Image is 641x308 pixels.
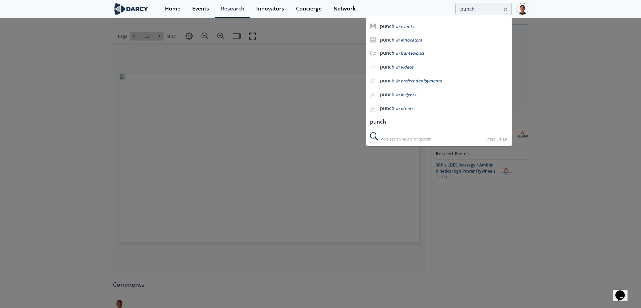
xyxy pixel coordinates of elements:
[165,6,180,11] div: Home
[396,37,422,43] span: in innovators
[296,6,322,11] div: Concierge
[370,37,376,43] img: icon
[517,3,528,15] img: Profile
[380,91,395,98] b: punch
[370,23,376,29] img: icon
[380,77,395,84] b: punch
[380,105,395,111] b: punch
[613,281,634,301] iframe: chat widget
[487,136,507,143] div: Press ENTER
[396,106,413,111] span: in others
[256,6,284,11] div: Innovators
[113,3,150,15] img: logo-wide.svg
[366,132,512,146] div: More search results for " punch "
[192,6,209,11] div: Events
[221,6,244,11] div: Research
[380,23,395,29] b: punch
[380,50,395,56] b: punch
[380,63,395,70] b: punch
[396,78,442,84] span: in project deployments
[396,24,414,29] span: in events
[333,6,356,11] div: Network
[396,64,413,70] span: in videos
[396,50,424,56] span: in frameworks
[455,3,512,15] input: Advanced Search
[380,36,395,43] b: punch
[366,116,512,128] li: punch
[396,92,416,98] span: in insights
